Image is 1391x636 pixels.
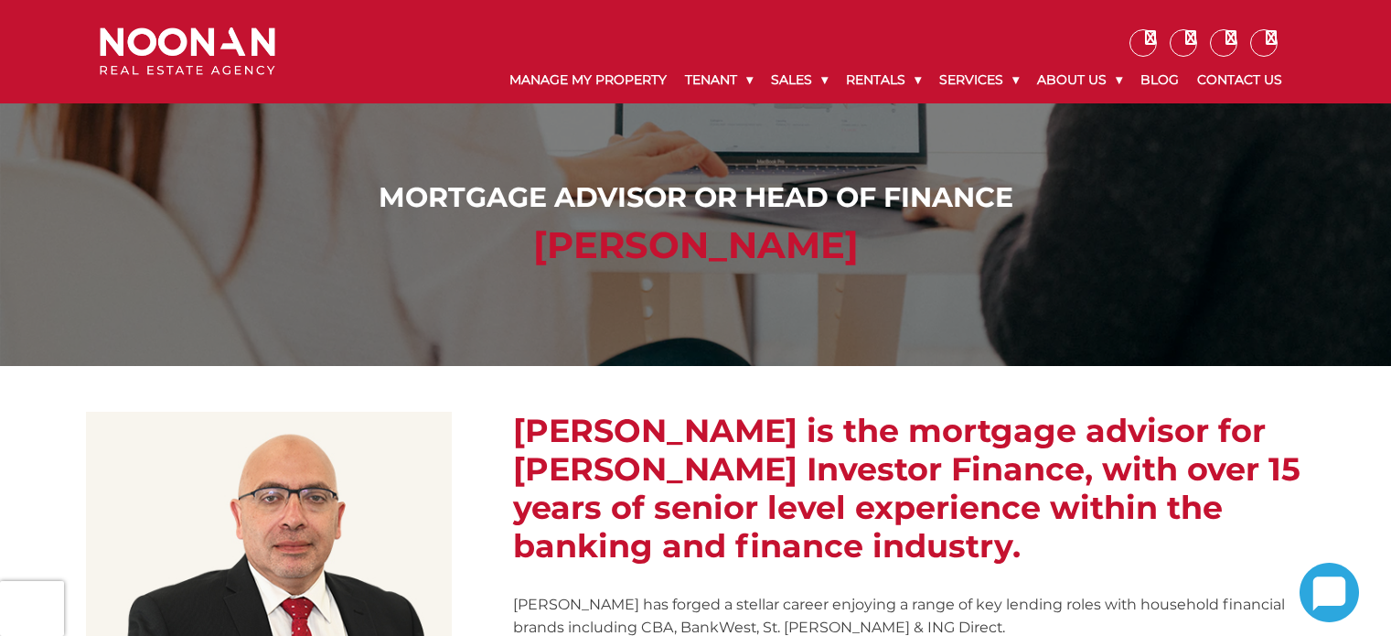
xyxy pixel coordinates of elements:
h2: [PERSON_NAME] [104,223,1287,267]
a: Blog [1131,57,1188,103]
h1: Mortgage Advisor or Head of Finance [104,181,1287,214]
a: Rentals [837,57,930,103]
a: Services [930,57,1028,103]
h2: [PERSON_NAME] is the mortgage advisor for [PERSON_NAME] Investor Finance, with over 15 years of s... [513,412,1305,566]
a: Sales [762,57,837,103]
a: Tenant [676,57,762,103]
img: Noonan Real Estate Agency [100,27,275,76]
a: Contact Us [1188,57,1291,103]
a: About Us [1028,57,1131,103]
a: Manage My Property [500,57,676,103]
